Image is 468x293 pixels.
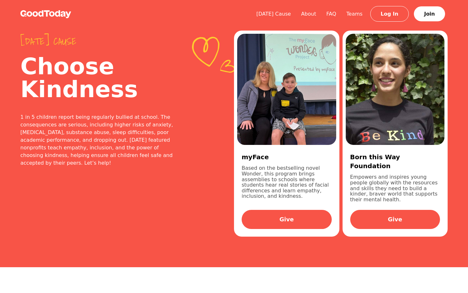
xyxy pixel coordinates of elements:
span: [DATE] cause [20,36,183,47]
h3: myFace [242,153,332,161]
a: [DATE] Cause [251,11,296,17]
a: Give [350,210,440,229]
a: Teams [341,11,368,17]
a: Join [414,6,445,21]
a: Give [242,210,332,229]
img: 090420134221Email%20Template%20-%20CharityA.jpg [346,34,445,145]
p: Empowers and inspires young people globally with the resources and skills they need to build a ki... [350,174,440,202]
h2: Choose Kindness [20,55,183,101]
a: About [296,11,321,17]
div: 1 in 5 children report being regularly bullied at school. The consequences are serious, including... [20,113,183,167]
a: Log In [370,6,409,22]
img: d3617426-5f82-443a-8fc1-cbe378513f6f.jpg [237,34,336,145]
img: GoodToday [20,10,71,18]
a: FAQ [321,11,341,17]
h3: Born this Way Foundation [350,153,440,170]
p: Based on the bestselling novel Wonder, this program brings assemblies to schools where students h... [242,165,332,202]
